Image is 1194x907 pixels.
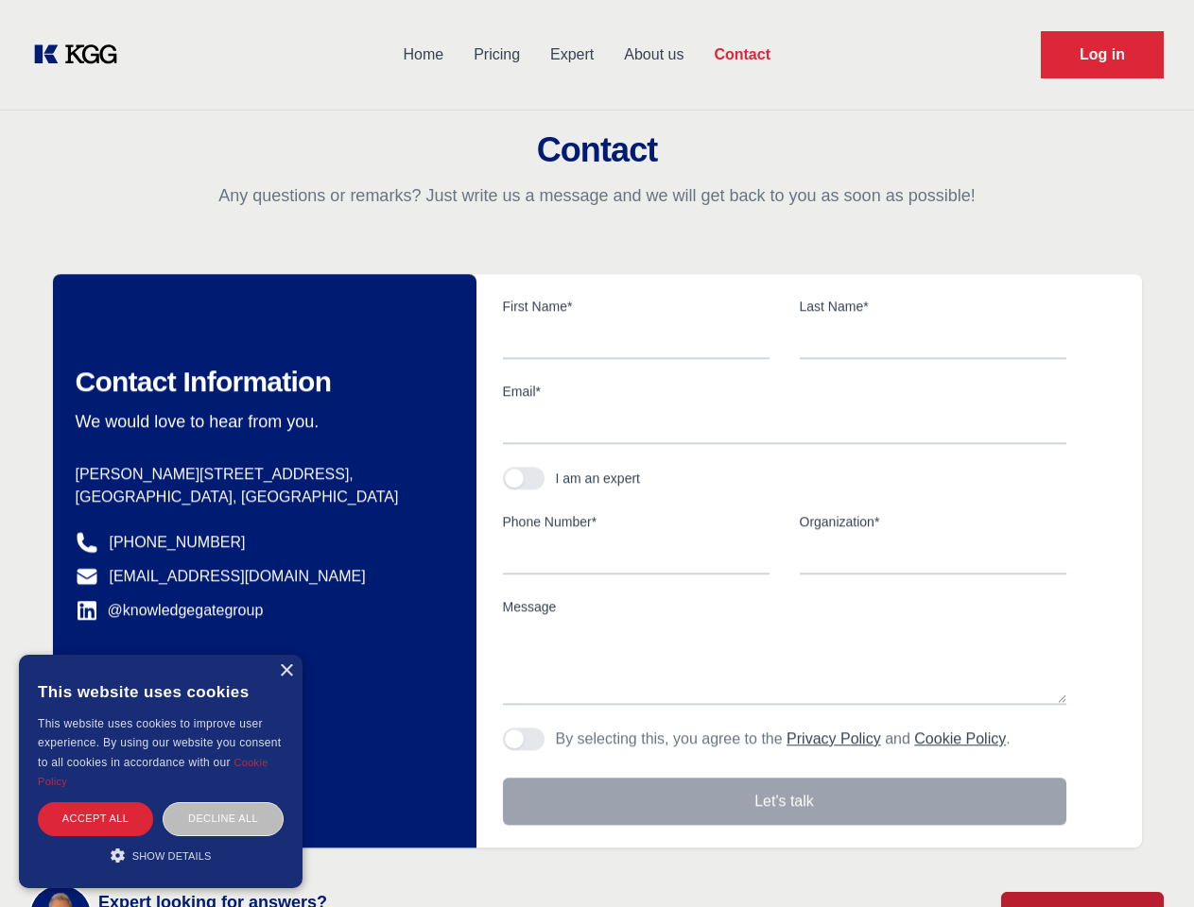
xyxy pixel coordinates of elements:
[388,30,459,79] a: Home
[110,531,246,554] a: [PHONE_NUMBER]
[76,365,446,399] h2: Contact Information
[800,512,1066,531] label: Organization*
[76,463,446,486] p: [PERSON_NAME][STREET_ADDRESS],
[556,727,1011,750] p: By selecting this, you agree to the and .
[30,40,132,70] a: KOL Knowledge Platform: Talk to Key External Experts (KEE)
[163,802,284,835] div: Decline all
[609,30,699,79] a: About us
[23,131,1171,169] h2: Contact
[556,469,641,488] div: I am an expert
[38,802,153,835] div: Accept all
[23,184,1171,207] p: Any questions or remarks? Just write us a message and we will get back to you as soon as possible!
[800,297,1066,316] label: Last Name*
[503,597,1066,616] label: Message
[110,565,366,588] a: [EMAIL_ADDRESS][DOMAIN_NAME]
[38,669,284,714] div: This website uses cookies
[535,30,609,79] a: Expert
[503,297,770,316] label: First Name*
[503,382,1066,401] label: Email*
[787,730,881,746] a: Privacy Policy
[132,850,212,862] span: Show details
[699,30,786,79] a: Contact
[76,486,446,508] p: [GEOGRAPHIC_DATA], [GEOGRAPHIC_DATA]
[38,757,268,787] a: Cookie Policy
[503,778,1066,825] button: Let's talk
[914,730,1006,746] a: Cookie Policy
[1099,816,1194,907] iframe: Chat Widget
[38,846,284,864] div: Show details
[1041,31,1164,78] a: Request Demo
[76,599,264,622] a: @knowledgegategroup
[459,30,535,79] a: Pricing
[38,717,281,769] span: This website uses cookies to improve user experience. By using our website you consent to all coo...
[279,664,293,678] div: Close
[76,410,446,433] p: We would love to hear from you.
[503,512,770,531] label: Phone Number*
